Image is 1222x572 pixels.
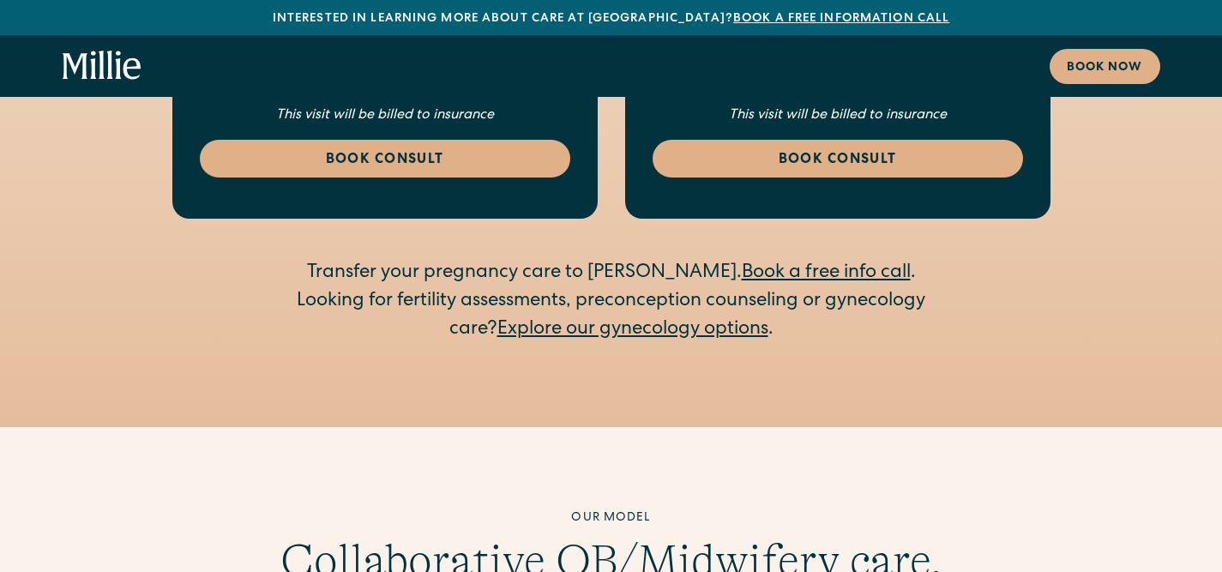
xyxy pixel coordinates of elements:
[1067,59,1143,77] div: Book now
[497,321,768,340] a: Explore our gynecology options
[742,264,911,283] a: Book a free info call
[1050,49,1160,84] a: Book now
[653,140,1023,178] a: Book consult
[729,109,947,123] em: This visit will be billed to insurance
[63,51,141,81] a: home
[282,260,941,288] div: Transfer your pregnancy care to [PERSON_NAME]. .
[673,150,1002,171] div: Book consult
[266,509,957,527] div: Our model
[282,288,941,345] div: Looking for fertility assessments, preconception counseling or gynecology care? .
[200,140,570,178] a: Book consult
[276,109,494,123] em: This visit will be billed to insurance
[733,13,949,25] a: Book a free information call
[220,150,550,171] div: Book consult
